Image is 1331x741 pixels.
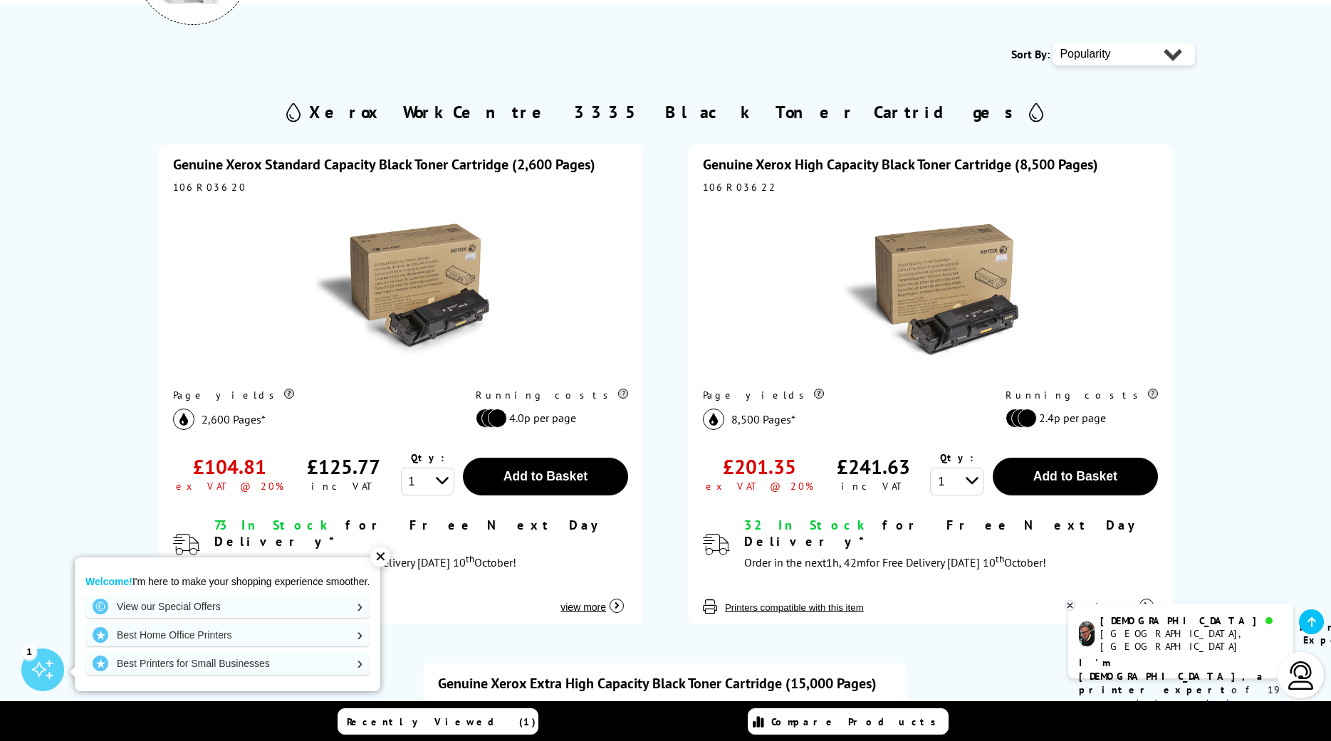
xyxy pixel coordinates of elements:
[173,409,194,430] img: black_icon.svg
[1079,656,1267,696] b: I'm [DEMOGRAPHIC_DATA], a printer expert
[411,451,444,464] span: Qty:
[85,576,132,587] strong: Welcome!
[703,409,724,430] img: black_icon.svg
[1086,587,1158,614] button: view more
[173,155,595,174] a: Genuine Xerox Standard Capacity Black Toner Cartridge (2,600 Pages)
[21,643,37,659] div: 1
[748,708,949,735] a: Compare Products
[703,181,1158,194] div: 106R03622
[1006,389,1158,401] div: Running costs
[338,708,538,735] a: Recently Viewed (1)
[826,555,866,569] span: 1h, 42m
[731,412,795,426] span: 8,500 Pages*
[940,451,974,464] span: Qty:
[214,517,333,533] span: 73 In Stock
[438,700,893,713] div: 106R03624
[1090,601,1136,613] span: view more
[560,601,606,613] span: view more
[703,389,976,401] div: Page yields
[1287,661,1315,690] img: user-headset-light.svg
[744,555,1046,569] span: Order in the next for Free Delivery [DATE] 10 October!
[476,389,628,401] div: Running costs
[723,453,796,480] div: £201.35
[744,517,1142,550] span: for Free Next Day Delivery*
[744,517,870,533] span: 32 In Stock
[706,480,813,493] div: ex VAT @ 20%
[85,595,370,618] a: View our Special Offers
[1079,621,1095,646] img: chris-livechat.png
[214,517,605,550] span: for Free Next Day Delivery*
[837,453,910,480] div: £241.63
[85,624,370,646] a: Best Home Office Printers
[466,552,474,565] sup: th
[438,674,877,693] a: Genuine Xerox Extra High Capacity Black Toner Cartridge (15,000 Pages)
[173,181,628,194] div: 106R03620
[1100,627,1282,653] div: [GEOGRAPHIC_DATA], [GEOGRAPHIC_DATA]
[1079,656,1283,737] p: of 19 years! I can help you choose the right product
[309,101,1022,123] h2: Xerox WorkCentre 3335 Black Toner Cartridges
[841,480,906,493] div: inc VAT
[85,652,370,675] a: Best Printers for Small Businesses
[311,480,376,493] div: inc VAT
[476,409,621,428] li: 4.0p per page
[556,587,628,614] button: view more
[214,517,628,573] div: modal_delivery
[1033,469,1117,483] span: Add to Basket
[370,547,390,567] div: ✕
[307,453,380,480] div: £125.77
[771,715,944,728] span: Compare Products
[193,453,266,480] div: £104.81
[1100,614,1282,627] div: [DEMOGRAPHIC_DATA]
[721,601,868,614] button: Printers compatible with this item
[1011,47,1050,61] span: Sort By:
[1006,409,1151,428] li: 2.4p per page
[85,575,370,588] p: I'm here to make your shopping experience smoother.
[347,715,536,728] span: Recently Viewed (1)
[202,412,266,426] span: 2,600 Pages*
[744,517,1158,573] div: modal_delivery
[503,469,588,483] span: Add to Basket
[996,552,1004,565] sup: th
[463,458,628,495] button: Add to Basket
[173,389,446,401] div: Page yields
[312,201,490,379] img: Xerox Standard Capacity Black Toner Cartridge (2,600 Pages)
[703,155,1098,174] a: Genuine Xerox High Capacity Black Toner Cartridge (8,500 Pages)
[993,458,1158,495] button: Add to Basket
[841,201,1019,379] img: Xerox High Capacity Black Toner Cartridge (8,500 Pages)
[176,480,283,493] div: ex VAT @ 20%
